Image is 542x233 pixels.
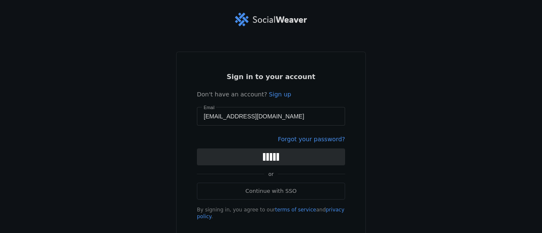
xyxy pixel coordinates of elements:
mat-label: Email [204,104,215,112]
span: or [264,166,278,183]
input: Email [204,111,338,121]
a: Continue with SSO [197,183,345,200]
span: Don't have an account? [197,90,267,99]
a: terms of service [275,207,316,213]
div: By signing in, you agree to our and . [197,206,345,220]
span: Sign in to your account [227,72,315,82]
a: Forgot your password? [278,136,345,143]
a: privacy policy [197,207,344,219]
a: Sign up [269,90,291,99]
